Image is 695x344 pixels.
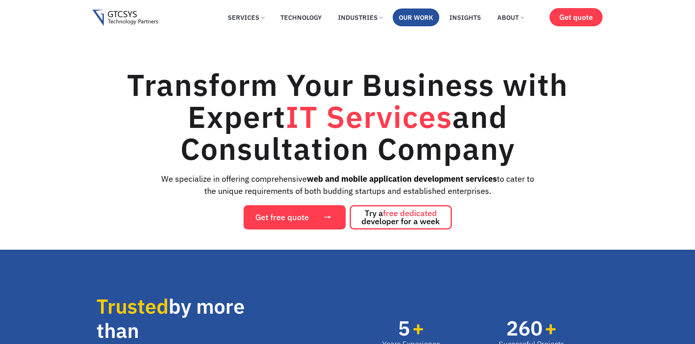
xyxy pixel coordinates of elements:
[222,8,270,26] a: Services
[443,8,487,26] a: Insights
[393,8,439,26] a: Our Work
[491,8,530,26] a: About
[274,8,328,26] a: Technology
[92,173,603,197] div: We specialize in offering comprehensive to cater to the unique requirements of both budding start...
[286,97,452,136] span: IT Services
[92,69,603,165] h1: Transform Your Business with Expert and Consultation Company
[332,8,389,26] a: Industries
[307,173,497,184] strong: web and mobile application development services
[350,205,452,229] a: Try afree dedicated developer for a week
[559,13,593,21] span: Get quote
[506,318,543,338] span: 260
[92,10,158,26] img: Gtcsys logo
[398,318,410,338] span: 5
[545,318,564,338] span: +
[550,8,603,26] a: Get quote
[361,209,440,225] span: Try a developer for a week
[244,205,346,229] a: Get free quote
[255,213,309,221] span: Get free quote
[383,208,437,219] span: free dedicated
[412,318,440,338] span: +
[96,293,169,319] span: Trusted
